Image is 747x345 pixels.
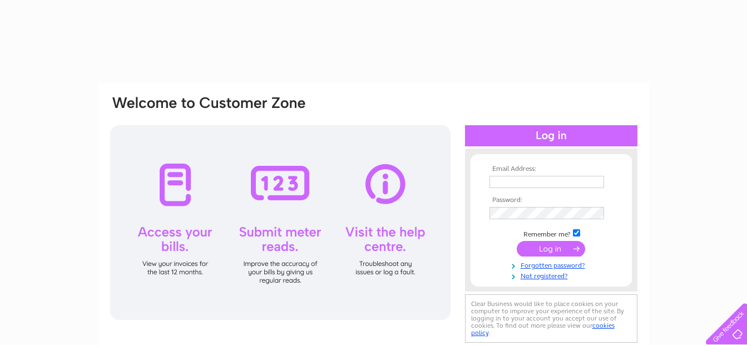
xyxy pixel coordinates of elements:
[489,259,616,270] a: Forgotten password?
[517,241,585,257] input: Submit
[487,228,616,239] td: Remember me?
[487,165,616,173] th: Email Address:
[489,270,616,280] a: Not registered?
[487,196,616,204] th: Password:
[465,294,637,343] div: Clear Business would like to place cookies on your computer to improve your experience of the sit...
[471,322,615,337] a: cookies policy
